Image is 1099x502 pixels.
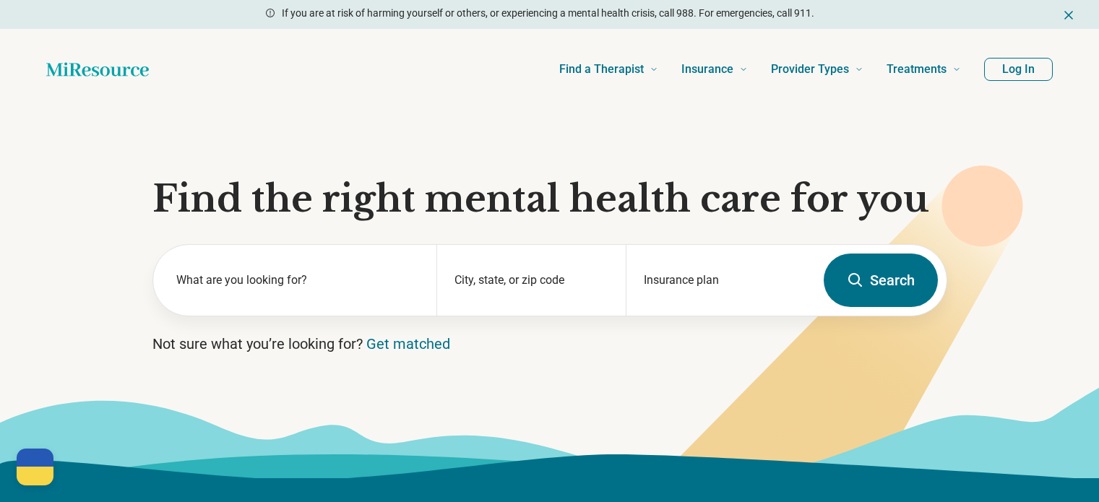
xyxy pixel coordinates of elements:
[681,40,748,98] a: Insurance
[984,58,1053,81] button: Log In
[152,178,947,221] h1: Find the right mental health care for you
[681,59,733,79] span: Insurance
[152,334,947,354] p: Not sure what you’re looking for?
[559,40,658,98] a: Find a Therapist
[887,40,961,98] a: Treatments
[887,59,947,79] span: Treatments
[366,335,450,352] a: Get matched
[176,272,420,289] label: What are you looking for?
[46,55,149,84] a: Home page
[282,6,814,21] p: If you are at risk of harming yourself or others, or experiencing a mental health crisis, call 98...
[1061,6,1076,23] button: Dismiss
[771,59,849,79] span: Provider Types
[771,40,863,98] a: Provider Types
[824,254,938,307] button: Search
[559,59,644,79] span: Find a Therapist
